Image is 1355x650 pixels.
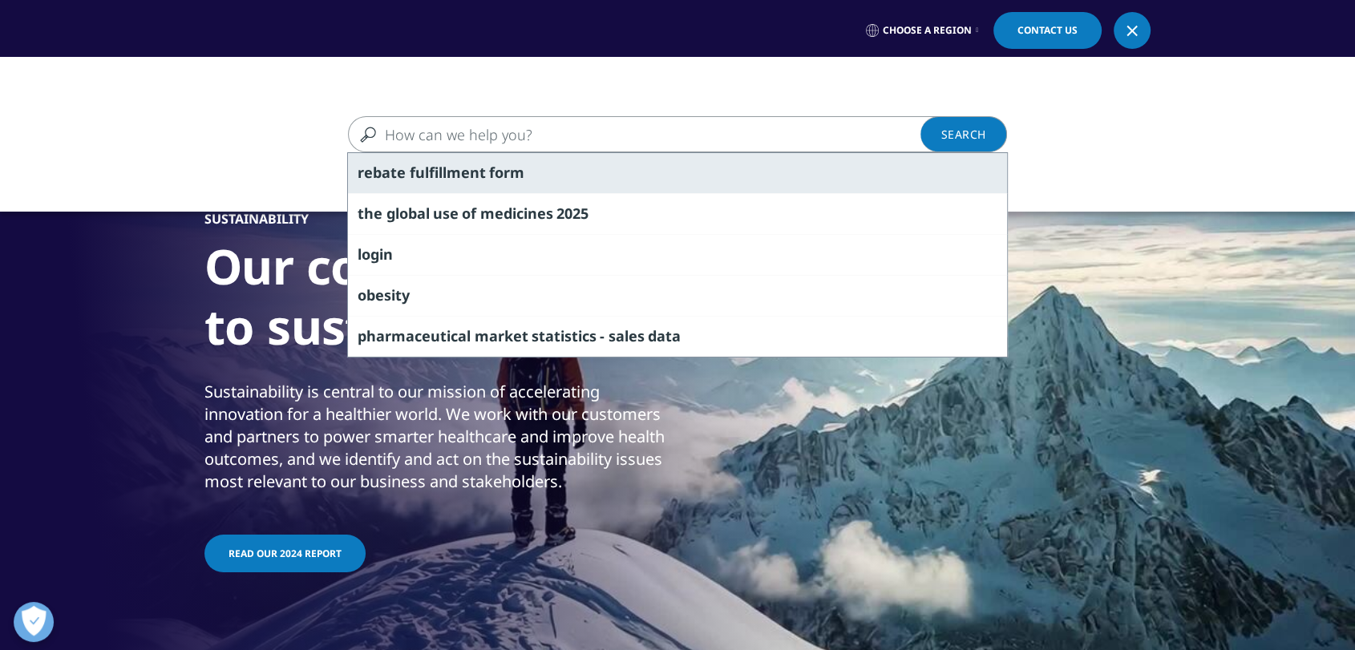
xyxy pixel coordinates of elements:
[358,204,382,223] span: the
[348,153,1007,193] div: rebate fulfillment form
[339,56,1151,131] nav: Primary
[409,163,485,182] span: fulfillment
[358,285,410,305] span: obesity
[433,204,459,223] span: use
[358,244,393,264] span: login
[1017,26,1078,35] span: Contact Us
[348,316,1007,357] div: pharmaceutical market statistics - sales data
[993,12,1102,49] a: Contact Us
[348,116,961,152] input: Search
[14,602,54,642] button: Відкрити параметри
[609,326,645,345] span: sales
[532,326,597,345] span: statistics
[347,152,1008,357] div: Search Suggestions
[348,275,1007,316] div: obesity
[386,204,429,223] span: global
[600,326,605,345] span: -
[648,326,681,345] span: data
[358,163,406,182] span: rebate
[348,234,1007,275] div: login
[883,24,972,37] span: Choose a Region
[358,326,471,345] span: pharmaceutical
[480,204,553,223] span: medicines
[462,204,476,223] span: of
[920,116,1007,152] a: Search
[474,326,528,345] span: market
[489,163,524,182] span: form
[348,193,1007,234] div: the global use of medicines 2025
[556,204,589,223] span: 2025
